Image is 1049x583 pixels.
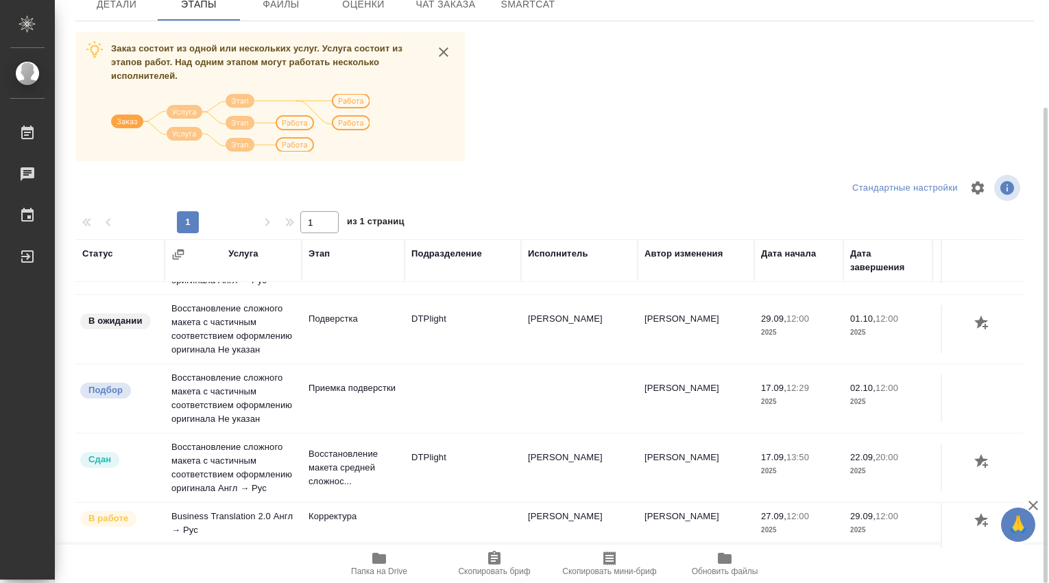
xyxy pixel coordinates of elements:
p: 2025 [850,395,926,409]
p: Корректура [309,510,398,523]
span: Скопировать бриф [458,567,530,576]
p: 2025 [850,464,926,478]
td: Восстановление сложного макета с частичным соответствием оформлению оригинала Не указан [165,295,302,364]
button: Добавить оценку [971,312,994,335]
button: Добавить оценку [971,451,994,474]
td: [PERSON_NAME] [521,305,638,353]
p: 2025 [850,326,926,340]
button: Обновить файлы [667,545,782,583]
div: split button [849,178,961,199]
p: В ожидании [88,314,143,328]
span: 🙏 [1006,510,1030,539]
p: 27.09, [761,511,786,521]
p: 0 [939,381,1015,395]
div: Исполнитель [528,247,588,261]
td: [PERSON_NAME] [638,444,754,492]
td: Восстановление сложного макета с частичным соответствием оформлению оригинала Англ → Рус [165,433,302,502]
td: [PERSON_NAME] [521,503,638,551]
p: Подверстка [309,312,398,326]
p: 2025 [761,326,836,340]
span: из 1 страниц [347,213,405,233]
button: Сгруппировать [171,248,185,261]
div: Дата начала [761,247,816,261]
p: 11 535,8 [939,510,1015,523]
button: Скопировать бриф [437,545,552,583]
p: Приемка подверстки [309,381,398,395]
span: Папка на Drive [351,567,407,576]
p: 20:00 [876,452,898,462]
td: [PERSON_NAME] [638,503,754,551]
p: 2025 [850,523,926,537]
button: Добавить оценку [971,510,994,533]
p: 17.09, [761,452,786,462]
button: Папка на Drive [322,545,437,583]
td: DTPlight [405,444,521,492]
td: Восстановление сложного макета с частичным соответствием оформлению оригинала Не указан [165,364,302,433]
div: Этап [309,247,330,261]
td: DTPlight [405,305,521,353]
div: Статус [82,247,113,261]
p: страница [939,395,1015,409]
p: слово [939,523,1015,537]
button: 🙏 [1001,508,1035,542]
span: Скопировать мини-бриф [562,567,656,576]
span: Заказ состоит из одной или нескольких услуг. Услуга состоит из этапов работ. Над одним этапом мог... [111,43,402,81]
p: 29.09, [761,313,786,324]
p: 22.09, [850,452,876,462]
p: 12:00 [876,383,898,393]
p: 02.10, [850,383,876,393]
p: 2025 [761,464,836,478]
p: 12:00 [876,511,898,521]
div: Дата завершения [850,247,926,274]
p: Восстановление макета средней сложнос... [309,447,398,488]
p: Подбор [88,383,123,397]
button: close [433,42,454,62]
div: Автор изменения [644,247,723,261]
p: 12:00 [786,511,809,521]
p: В работе [88,512,128,525]
p: 13:50 [786,452,809,462]
span: Настроить таблицу [961,171,994,204]
span: Посмотреть информацию [994,175,1023,201]
td: [PERSON_NAME] [638,374,754,423]
p: 115 [939,312,1015,326]
div: Подразделение [411,247,482,261]
p: 12:00 [876,313,898,324]
p: 12:29 [786,383,809,393]
p: 2025 [761,523,836,537]
p: 12:00 [786,313,809,324]
span: Обновить файлы [692,567,758,576]
td: [PERSON_NAME] [638,305,754,353]
p: Страница А4 [939,326,1015,340]
p: 29.09, [850,511,876,521]
td: Business Translation 2.0 Англ → Рус [165,503,302,551]
p: 01.10, [850,313,876,324]
button: Скопировать мини-бриф [552,545,667,583]
p: 17.09, [761,383,786,393]
p: 2025 [761,395,836,409]
p: Страница А4 [939,464,1015,478]
div: Услуга [228,247,258,261]
p: 180 [939,451,1015,464]
p: Сдан [88,453,111,466]
td: [PERSON_NAME] [521,444,638,492]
